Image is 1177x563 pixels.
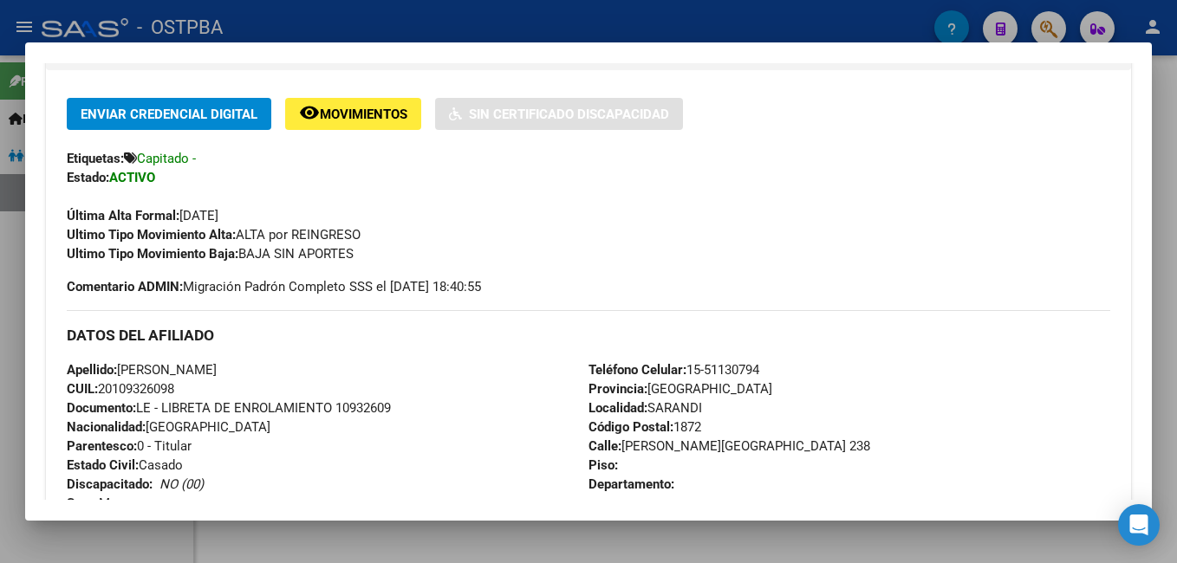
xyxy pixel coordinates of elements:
[67,400,136,416] strong: Documento:
[588,476,674,492] strong: Departamento:
[588,381,647,397] strong: Provincia:
[588,362,686,378] strong: Teléfono Celular:
[435,98,683,130] button: Sin Certificado Discapacidad
[588,400,702,416] span: SARANDI
[67,438,137,454] strong: Parentesco:
[67,362,117,378] strong: Apellido:
[67,246,238,262] strong: Ultimo Tipo Movimiento Baja:
[67,438,192,454] span: 0 - Titular
[67,362,217,378] span: [PERSON_NAME]
[67,495,110,511] span: M
[588,419,673,435] strong: Código Postal:
[67,476,153,492] strong: Discapacitado:
[67,227,361,243] span: ALTA por REINGRESO
[1118,504,1160,546] div: Open Intercom Messenger
[588,438,621,454] strong: Calle:
[469,107,669,122] span: Sin Certificado Discapacidad
[67,326,1110,345] h3: DATOS DEL AFILIADO
[67,381,174,397] span: 20109326098
[67,227,236,243] strong: Ultimo Tipo Movimiento Alta:
[299,102,320,123] mat-icon: remove_red_eye
[588,400,647,416] strong: Localidad:
[588,419,701,435] span: 1872
[588,457,618,473] strong: Piso:
[67,170,109,185] strong: Estado:
[67,457,183,473] span: Casado
[285,98,421,130] button: Movimientos
[109,170,155,185] strong: ACTIVO
[67,495,99,511] strong: Sexo:
[67,419,146,435] strong: Nacionalidad:
[67,98,271,130] button: Enviar Credencial Digital
[67,246,354,262] span: BAJA SIN APORTES
[67,419,270,435] span: [GEOGRAPHIC_DATA]
[67,279,183,294] strong: Comentario ADMIN:
[588,438,870,454] span: [PERSON_NAME][GEOGRAPHIC_DATA] 238
[67,277,481,296] span: Migración Padrón Completo SSS el [DATE] 18:40:55
[67,151,124,166] strong: Etiquetas:
[588,381,772,397] span: [GEOGRAPHIC_DATA]
[67,381,98,397] strong: CUIL:
[320,107,407,122] span: Movimientos
[67,457,139,473] strong: Estado Civil:
[137,151,196,166] span: Capitado -
[588,362,759,378] span: 15-51130794
[67,208,179,223] strong: Última Alta Formal:
[67,208,218,223] span: [DATE]
[81,107,257,122] span: Enviar Credencial Digital
[67,400,391,416] span: LE - LIBRETA DE ENROLAMIENTO 10932609
[159,476,204,492] i: NO (00)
